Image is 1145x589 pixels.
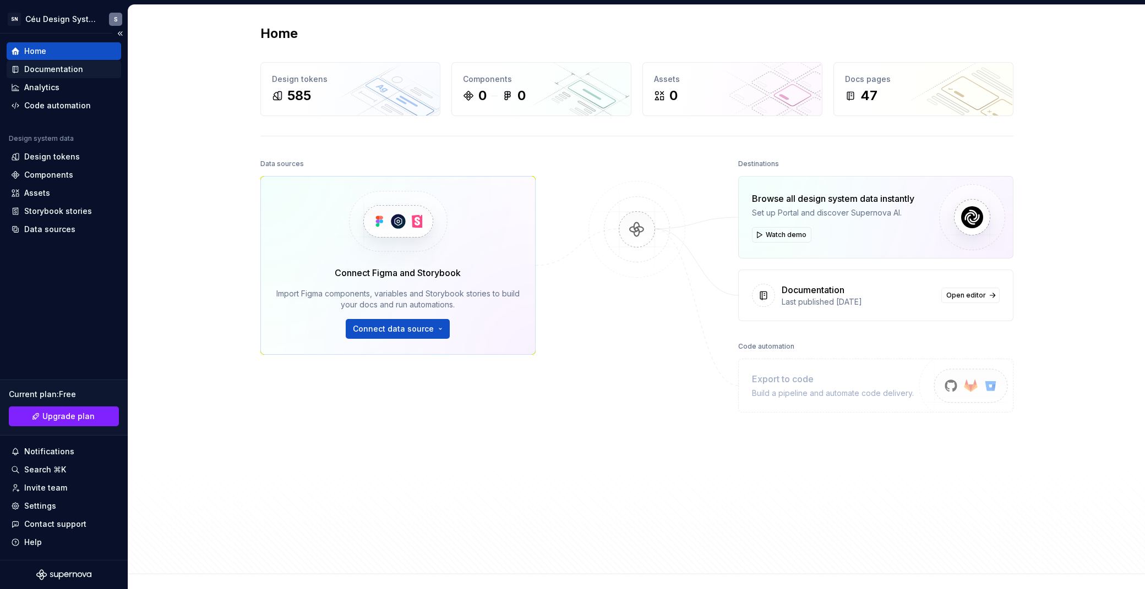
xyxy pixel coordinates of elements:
span: Upgrade plan [42,411,95,422]
div: Code automation [24,100,91,111]
div: Invite team [24,482,67,493]
div: Connect Figma and Storybook [335,266,461,279]
a: Code automation [7,97,121,114]
h2: Home [260,25,298,42]
div: Design system data [9,134,74,143]
div: Analytics [24,82,59,93]
a: Docs pages47 [833,62,1013,116]
div: SN [8,13,21,26]
div: 0 [669,87,678,104]
div: Export to code [752,372,914,386]
div: Current plan : Free [9,389,119,400]
a: Design tokens [7,148,121,166]
button: Watch demo [752,227,811,243]
div: Destinations [738,156,779,172]
a: Assets0 [642,62,822,116]
div: Design tokens [24,151,80,162]
div: Contact support [24,519,86,530]
svg: Supernova Logo [36,569,91,580]
button: SNCéu Design SystemS [2,7,126,31]
div: Components [24,169,73,180]
div: 0 [517,87,526,104]
div: 47 [860,87,877,104]
button: Collapse sidebar [112,26,128,41]
a: Data sources [7,221,121,238]
button: Help [7,533,121,551]
div: Assets [654,74,811,85]
div: Code automation [738,339,794,354]
button: Search ⌘K [7,461,121,478]
div: Home [24,46,46,57]
button: Notifications [7,443,121,460]
div: Storybook stories [24,206,92,217]
a: Design tokens585 [260,62,440,116]
a: Invite team [7,479,121,497]
div: S [114,15,118,24]
div: Set up Portal and discover Supernova AI. [752,207,914,218]
a: Storybook stories [7,202,121,220]
span: Watch demo [766,230,806,239]
a: Analytics [7,79,121,96]
a: Home [7,42,121,60]
div: Settings [24,500,56,511]
div: Components [463,74,620,85]
div: Build a pipeline and automate code delivery. [752,388,914,399]
a: Components [7,166,121,184]
div: Assets [24,188,50,199]
a: Components00 [451,62,631,116]
div: Docs pages [845,74,1002,85]
div: 0 [478,87,487,104]
div: Data sources [24,224,75,235]
a: Settings [7,497,121,515]
div: Data sources [260,156,304,172]
a: Open editor [941,288,1000,303]
button: Upgrade plan [9,406,119,426]
div: Documentation [782,283,844,296]
div: Help [24,537,42,548]
div: Céu Design System [25,14,96,25]
div: Documentation [24,64,83,75]
span: Open editor [946,291,986,300]
button: Connect data source [346,319,450,339]
div: Import Figma components, variables and Storybook stories to build your docs and run automations. [276,288,520,310]
div: Last published [DATE] [782,296,935,307]
div: Design tokens [272,74,429,85]
a: Assets [7,184,121,202]
div: Browse all design system data instantly [752,192,914,205]
button: Contact support [7,515,121,533]
div: Notifications [24,446,74,457]
span: Connect data source [353,323,434,334]
div: Search ⌘K [24,464,66,475]
div: 585 [287,87,311,104]
a: Documentation [7,60,121,78]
